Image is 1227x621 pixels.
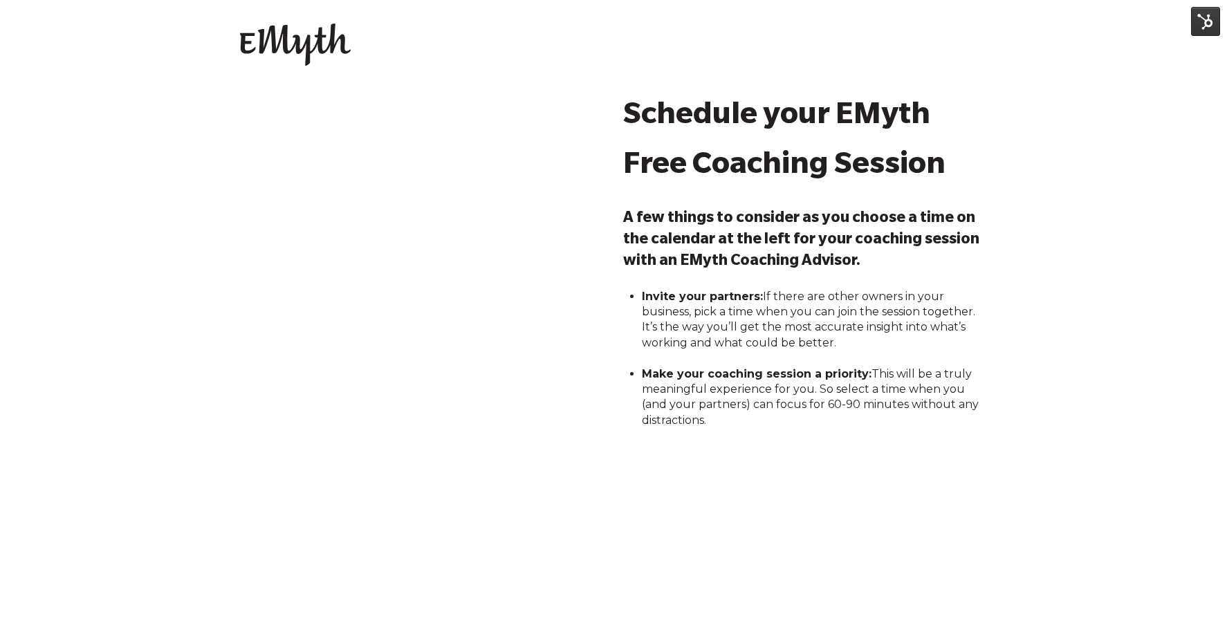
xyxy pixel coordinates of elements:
[240,24,351,66] img: EMyth
[642,367,871,380] strong: Make your coaching session a priority:
[642,289,979,351] li: If there are other owners in your business, pick a time when you can join the session together. I...
[623,209,987,274] h3: A few things to consider as you choose a time on the calendar at the left for your coaching sessi...
[240,111,604,595] iframe: Select a Date & Time - Calendly
[1191,7,1220,36] img: HubSpot Tools Menu Toggle
[642,367,979,429] li: This will be a truly meaningful experience for you. So select a time when you (and your partners)...
[642,290,763,303] strong: Invite your partners:
[623,102,945,185] strong: Schedule your EMyth Free Coaching Session
[1158,555,1227,621] iframe: Chat Widget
